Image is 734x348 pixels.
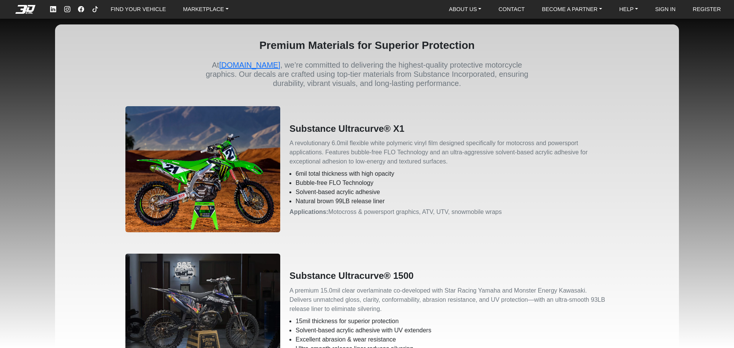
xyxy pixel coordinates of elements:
p: A premium 15.0mil clear overlaminate co‑developed with Star Racing Yamaha and Monster Energy Kawa... [289,286,609,314]
strong: Applications: [289,209,328,215]
li: Bubble‑free FLO Technology [296,178,609,188]
h2: Substance Ultracurve® 1500 [289,269,609,283]
h2: Substance Ultracurve® X1 [289,122,609,136]
p: A revolutionary 6.0mil flexible white polymeric vinyl film designed specifically for motocross an... [289,139,609,166]
li: Excellent abrasion & wear resistance [296,335,609,344]
li: 15mil thickness for superior protection [296,317,609,326]
li: Solvent‑based acrylic adhesive [296,188,609,197]
p: Motocross & powersport graphics, ATV, UTV, snowmobile wraps [289,207,609,217]
a: REGISTER [690,3,724,15]
li: Solvent‑based acrylic adhesive with UV extenders [296,326,609,335]
a: MARKETPLACE [180,3,232,15]
a: ABOUT US [446,3,484,15]
li: Natural brown 99LB release liner [296,197,609,206]
a: CONTACT [495,3,528,15]
a: HELP [616,3,641,15]
a: SIGN IN [652,3,679,15]
p: At , we’re committed to delivering the highest-quality protective motorcycle graphics. Our decals... [203,60,531,88]
h1: Premium Materials for Superior Protection [203,37,531,54]
a: [DOMAIN_NAME] [219,61,280,69]
a: BECOME A PARTNER [539,3,605,15]
li: 6mil total thickness with high opacity [296,169,609,178]
img: Substance Ultracurve X1 print media [125,106,280,232]
a: FIND YOUR VEHICLE [108,3,169,15]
